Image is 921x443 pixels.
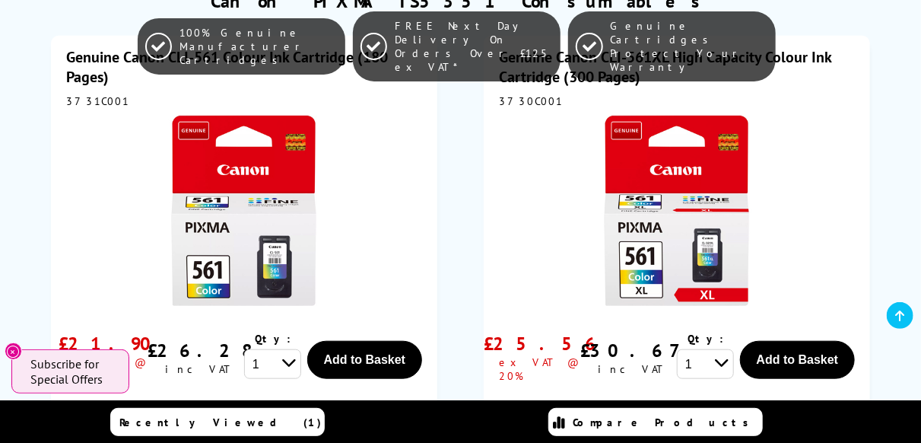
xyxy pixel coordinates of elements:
button: Add to Basket [307,341,422,379]
div: inc VAT [598,362,667,376]
img: Canon CLI-561XL High Capacity Colour Ink Cartridge (300 Pages) [582,116,772,306]
span: Compare Products [573,416,757,429]
div: 3731C001 [66,94,422,108]
div: £21.90 [59,332,162,355]
span: FREE Next Day Delivery On Orders Over £125 ex VAT* [395,19,553,74]
img: Canon CLI-561 Colour Ink Cartridge (180 Pages) [149,116,339,306]
div: ex VAT @ 20% [499,355,588,383]
span: Recently Viewed (1) [120,416,322,429]
div: 3730C001 [499,94,855,108]
button: Close [5,343,22,360]
span: Subscribe for Special Offers [30,356,114,387]
span: Qty: [255,332,291,346]
span: Qty: [688,332,723,346]
span: Genuine Cartridges Protect Your Warranty [611,19,769,74]
span: Add to Basket [324,353,406,366]
div: inc VAT [165,362,234,376]
button: Add to Basket [740,341,855,379]
a: Compare Products [548,408,763,436]
div: £26.28 [148,339,251,362]
a: Recently Viewed (1) [110,408,325,436]
span: Add to Basket [757,353,839,366]
span: 100% Genuine Manufacturer Cartridges [179,26,338,67]
div: £30.67 [581,339,684,362]
div: £25.56 [484,332,603,355]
